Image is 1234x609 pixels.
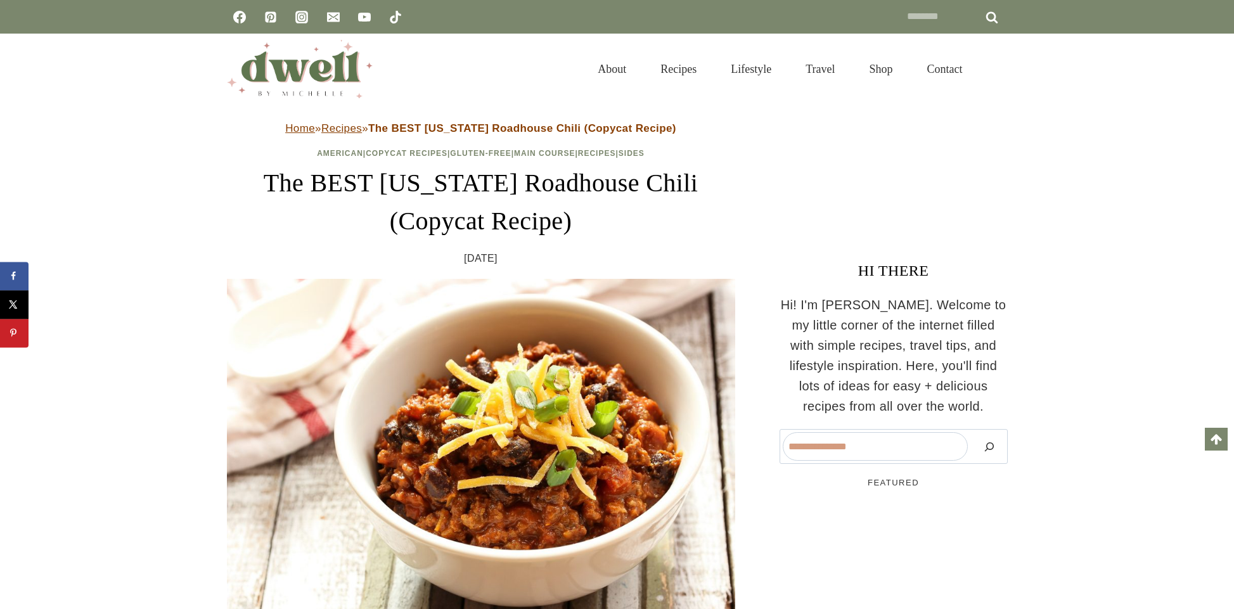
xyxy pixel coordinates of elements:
a: About [581,49,643,90]
a: Travel [788,49,852,90]
a: American [317,149,363,158]
strong: The BEST [US_STATE] Roadhouse Chili (Copycat Recipe) [368,122,676,134]
a: Contact [910,49,980,90]
h5: FEATURED [780,477,1008,489]
a: Recipes [321,122,362,134]
button: Search [974,432,1005,461]
a: Email [321,4,346,30]
img: DWELL by michelle [227,40,373,98]
a: YouTube [352,4,377,30]
a: Instagram [289,4,314,30]
a: Scroll to top [1205,428,1228,451]
a: Facebook [227,4,252,30]
h3: HI THERE [780,259,1008,282]
a: Shop [852,49,909,90]
h1: The BEST [US_STATE] Roadhouse Chili (Copycat Recipe) [227,164,735,240]
button: View Search Form [986,58,1008,80]
a: Sides [619,149,645,158]
span: | | | | | [317,149,645,158]
time: [DATE] [464,250,498,267]
a: Home [285,122,315,134]
a: Main Course [514,149,575,158]
p: Hi! I'm [PERSON_NAME]. Welcome to my little corner of the internet filled with simple recipes, tr... [780,295,1008,416]
nav: Primary Navigation [581,49,979,90]
a: Lifestyle [714,49,788,90]
a: Copycat Recipes [366,149,447,158]
span: » » [285,122,676,134]
a: Pinterest [258,4,283,30]
a: Gluten-Free [450,149,511,158]
a: Recipes [578,149,616,158]
a: Recipes [643,49,714,90]
a: TikTok [383,4,408,30]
